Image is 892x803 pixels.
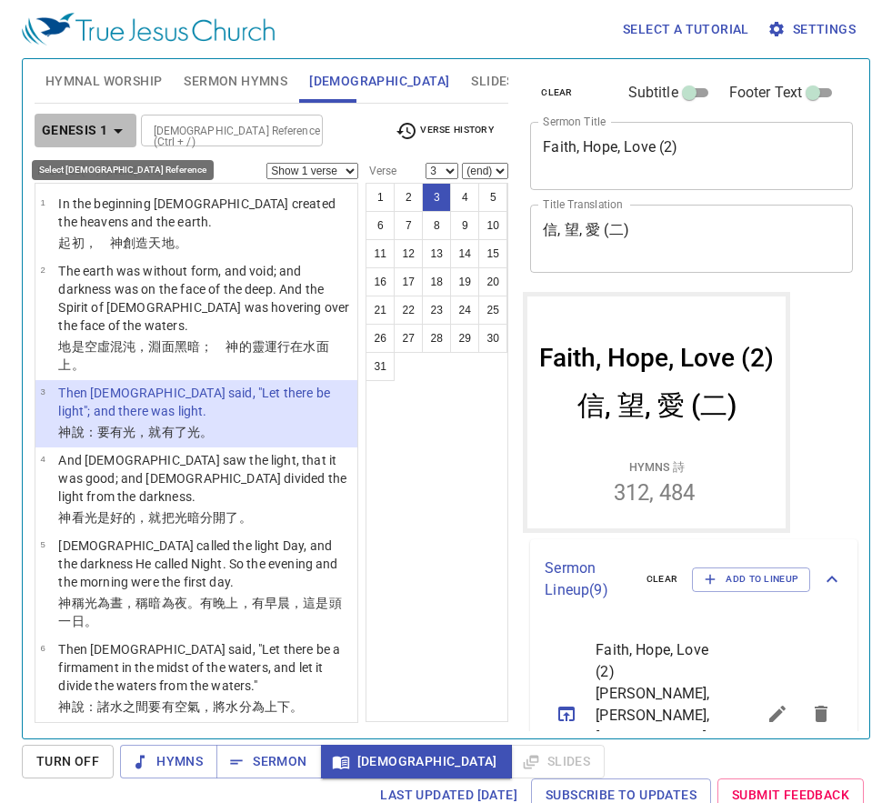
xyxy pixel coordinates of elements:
[252,699,304,714] wh914: 為上下。
[764,13,863,46] button: Settings
[366,352,395,381] button: 31
[123,236,187,250] wh430: 創造
[58,339,328,372] wh776: 是
[366,211,395,240] button: 6
[58,698,352,716] p: 神
[58,596,341,628] wh7121: 光
[200,699,303,714] wh7549: ，將水
[72,699,304,714] wh430: 說
[422,267,451,296] button: 18
[321,745,512,778] button: [DEMOGRAPHIC_DATA]
[366,296,395,325] button: 21
[42,119,108,142] b: Genesis 1
[239,699,304,714] wh4325: 分
[478,267,507,296] button: 20
[478,296,507,325] button: 25
[366,324,395,353] button: 26
[187,510,252,525] wh216: 暗
[422,211,451,240] button: 8
[58,596,341,628] wh430: 稱
[478,183,507,212] button: 5
[394,324,423,353] button: 27
[646,571,678,587] span: clear
[450,211,479,240] button: 9
[58,640,352,695] p: Then [DEMOGRAPHIC_DATA] said, "Let there be a firmament in the midst of the waters, and let it di...
[422,296,451,325] button: 23
[596,639,712,770] span: Faith, Hope, Love (2) [PERSON_NAME], [PERSON_NAME], [PERSON_NAME] (二)
[523,292,790,533] iframe: from-child
[58,339,328,372] wh922: ，淵
[184,70,287,93] span: Sermon Hymns
[394,183,423,212] button: 2
[471,70,514,93] span: Slides
[22,13,275,45] img: True Jesus Church
[148,236,186,250] wh1254: 天
[636,568,689,590] button: clear
[40,197,45,207] span: 1
[450,267,479,296] button: 19
[58,337,352,374] p: 地
[623,18,749,41] span: Select a tutorial
[58,423,352,441] p: 神
[162,236,187,250] wh8064: 地
[385,117,505,145] button: Verse History
[40,386,45,396] span: 3
[704,571,798,587] span: Add to Lineup
[478,324,507,353] button: 30
[729,82,803,104] span: Footer Text
[58,384,352,420] p: Then [DEMOGRAPHIC_DATA] said, "Let there be light"; and there was light.
[394,267,423,296] button: 17
[40,539,45,549] span: 5
[58,596,341,628] wh3915: 。有晚上
[85,699,304,714] wh559: ：諸水
[422,183,451,212] button: 3
[40,265,45,275] span: 2
[200,425,213,439] wh216: 。
[175,236,187,250] wh776: 。
[58,339,328,372] wh8414: 混沌
[22,745,114,778] button: Turn Off
[58,195,352,231] p: In the beginning [DEMOGRAPHIC_DATA] created the heavens and the earth.
[85,236,187,250] wh7225: ， 神
[530,539,857,619] div: Sermon Lineup(9)clearAdd to Lineup
[450,239,479,268] button: 14
[35,114,137,147] button: Genesis 1
[422,239,451,268] button: 13
[123,425,213,439] wh1961: 光
[58,596,341,628] wh7121: 暗
[394,239,423,268] button: 12
[216,745,321,778] button: Sermon
[85,425,214,439] wh559: ：要有
[692,567,810,591] button: Add to Lineup
[135,425,213,439] wh216: ，就有了光
[366,166,396,176] label: Verse
[97,510,252,525] wh216: 是好的
[616,13,757,46] button: Select a tutorial
[396,120,494,142] span: Verse History
[309,70,449,93] span: [DEMOGRAPHIC_DATA]
[40,454,45,464] span: 4
[58,357,84,372] wh6440: 上
[422,324,451,353] button: 28
[478,211,507,240] button: 10
[36,750,99,773] span: Turn Off
[530,82,584,104] button: clear
[58,596,341,628] wh2822: 為夜
[771,18,856,41] span: Settings
[135,750,203,773] span: Hymns
[146,120,287,141] input: Type Bible Reference
[37,166,162,176] label: Previous (←, ↑) Next (→, ↓)
[148,699,303,714] wh8432: 要有空氣
[366,239,395,268] button: 11
[478,239,507,268] button: 15
[200,510,252,525] wh2822: 分開了
[58,234,352,252] p: 起初
[545,557,632,601] p: Sermon Lineup ( 9 )
[450,296,479,325] button: 24
[72,425,214,439] wh430: 說
[541,85,573,101] span: clear
[45,70,163,93] span: Hymnal Worship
